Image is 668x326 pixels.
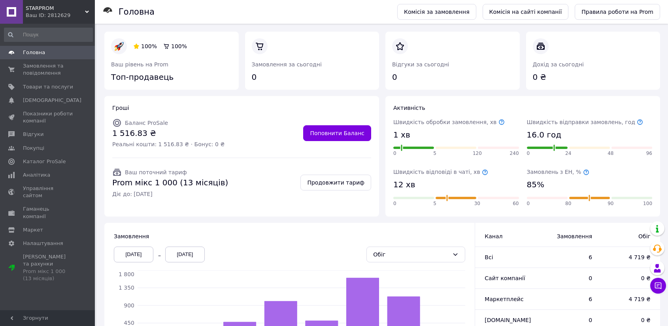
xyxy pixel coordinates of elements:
span: 5 [433,200,436,207]
span: Показники роботи компанії [23,110,73,124]
span: [PERSON_NAME] та рахунки [23,253,73,282]
tspan: 1 350 [119,285,134,291]
span: Баланс ProSale [125,120,168,126]
span: 16.0 год [527,129,561,141]
span: Активність [393,105,425,111]
span: [DOMAIN_NAME] [485,317,531,323]
span: 96 [646,150,652,157]
span: Prom мікс 1 000 (13 місяців) [112,177,228,188]
span: 100 [643,200,652,207]
span: 0 [546,274,592,282]
span: 0 [393,150,396,157]
span: 48 [608,150,613,157]
span: Товари та послуги [23,83,73,90]
span: Ваш поточний тариф [125,169,187,175]
span: 0 ₴ [608,316,651,324]
span: Аналітика [23,171,50,179]
span: 30 [474,200,480,207]
span: 100% [171,43,187,49]
span: Діє до: [DATE] [112,190,228,198]
span: [DEMOGRAPHIC_DATA] [23,97,81,104]
span: Реальні кошти: 1 516.83 ₴ · Бонус: 0 ₴ [112,140,225,148]
span: 5 [433,150,436,157]
span: Швидкість відповіді в чаті, хв [393,169,488,175]
tspan: 1 800 [119,271,134,277]
span: Управління сайтом [23,185,73,199]
div: Обіг [373,250,449,259]
span: 0 [527,150,530,157]
span: 0 [546,316,592,324]
a: Продовжити тариф [300,175,371,190]
span: 1 хв [393,129,410,141]
span: Замовлень з ЕН, % [527,169,589,175]
span: Замовлення [114,233,149,239]
span: STARPROM [26,5,85,12]
span: 12 хв [393,179,415,190]
span: 120 [473,150,482,157]
div: [DATE] [165,247,205,262]
div: [DATE] [114,247,153,262]
span: 85% [527,179,544,190]
span: Маркет [23,226,43,234]
span: Замовлення [546,232,592,240]
span: Гроші [112,105,129,111]
span: Канал [485,233,502,239]
span: 24 [565,150,571,157]
span: 0 [393,200,396,207]
span: 240 [510,150,519,157]
span: Каталог ProSale [23,158,66,165]
span: Маркетплейс [485,296,523,302]
input: Пошук [4,28,93,42]
a: Комісія на сайті компанії [483,4,569,20]
a: Поповнити Баланс [303,125,371,141]
button: Чат з покупцем [650,278,666,294]
span: 6 [546,253,592,261]
span: Швидкість обробки замовлення, хв [393,119,505,125]
span: Налаштування [23,240,63,247]
a: Комісія за замовлення [397,4,476,20]
span: 80 [565,200,571,207]
span: Головна [23,49,45,56]
span: 0 ₴ [608,274,651,282]
span: 4 719 ₴ [608,253,651,261]
tspan: 900 [124,302,134,309]
span: Відгуки [23,131,43,138]
span: Замовлення та повідомлення [23,62,73,77]
span: Швидкість відправки замовлень, год [527,119,643,125]
h1: Головна [119,7,155,17]
span: Покупці [23,145,44,152]
span: 90 [608,200,613,207]
span: 1 516.83 ₴ [112,128,225,139]
tspan: 450 [124,320,134,326]
span: Гаманець компанії [23,205,73,220]
span: Всi [485,254,493,260]
span: 60 [513,200,519,207]
div: Ваш ID: 2812629 [26,12,95,19]
a: Правила роботи на Prom [575,4,660,20]
span: Сайт компанії [485,275,525,281]
span: Обіг [608,232,651,240]
span: 4 719 ₴ [608,295,651,303]
span: 0 [527,200,530,207]
span: 100% [141,43,157,49]
div: Prom мікс 1 000 (13 місяців) [23,268,73,282]
span: 6 [546,295,592,303]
